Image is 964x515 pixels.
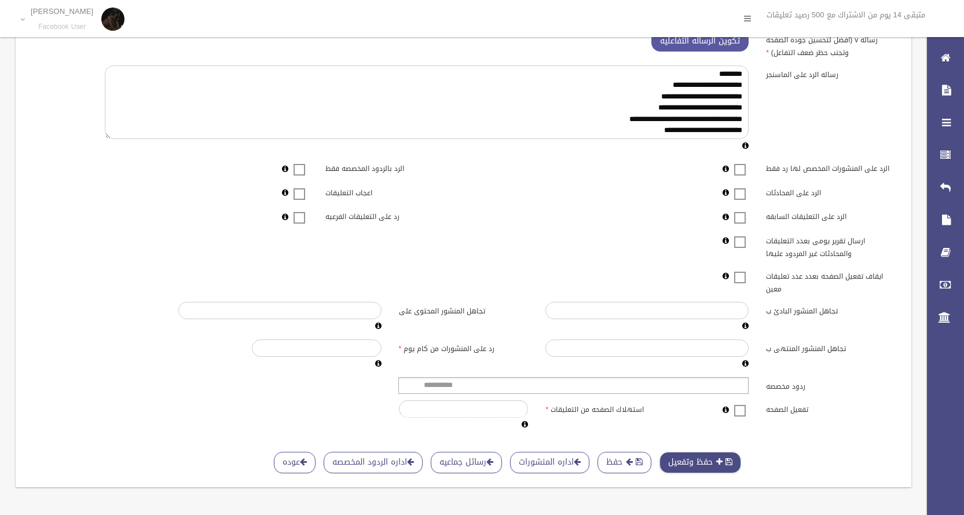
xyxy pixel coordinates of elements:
[31,23,93,31] small: Facebook User
[757,65,904,82] label: رساله الرد على الماسنجر
[537,400,684,417] label: استهلاك الصفحه من التعليقات
[757,377,904,393] label: ردود مخصصه
[317,183,464,199] label: اعجاب التعليقات
[757,231,904,260] label: ارسال تقرير يومى بعدد التعليقات والمحادثات غير المردود عليها
[317,207,464,224] label: رد على التعليقات الفرعيه
[757,183,904,199] label: الرد على المحادثات
[757,159,904,176] label: الرد على المنشورات المخصص لها رد فقط
[659,452,741,473] button: حفظ وتفعيل
[431,452,502,473] a: رسائل جماعيه
[317,159,464,176] label: الرد بالردود المخصصه فقط
[757,30,904,59] label: رساله v (افضل لتحسين جوده الصفحه وتجنب حظر ضعف التفاعل)
[274,452,316,473] a: عوده
[31,7,93,16] p: [PERSON_NAME]
[510,452,589,473] a: اداره المنشورات
[390,339,537,356] label: رد على المنشورات من كام يوم
[598,452,651,473] button: حفظ
[757,207,904,224] label: الرد على التعليقات السابقه
[757,400,904,417] label: تفعيل الصفحه
[757,339,904,356] label: تجاهل المنشور المنتهى ب
[757,302,904,318] label: تجاهل المنشور البادئ ب
[390,302,537,318] label: تجاهل المنشور المحتوى على
[324,452,423,473] a: اداره الردود المخصصه
[757,266,904,295] label: ايقاف تفعيل الصفحه بعدد عدد تعليقات معين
